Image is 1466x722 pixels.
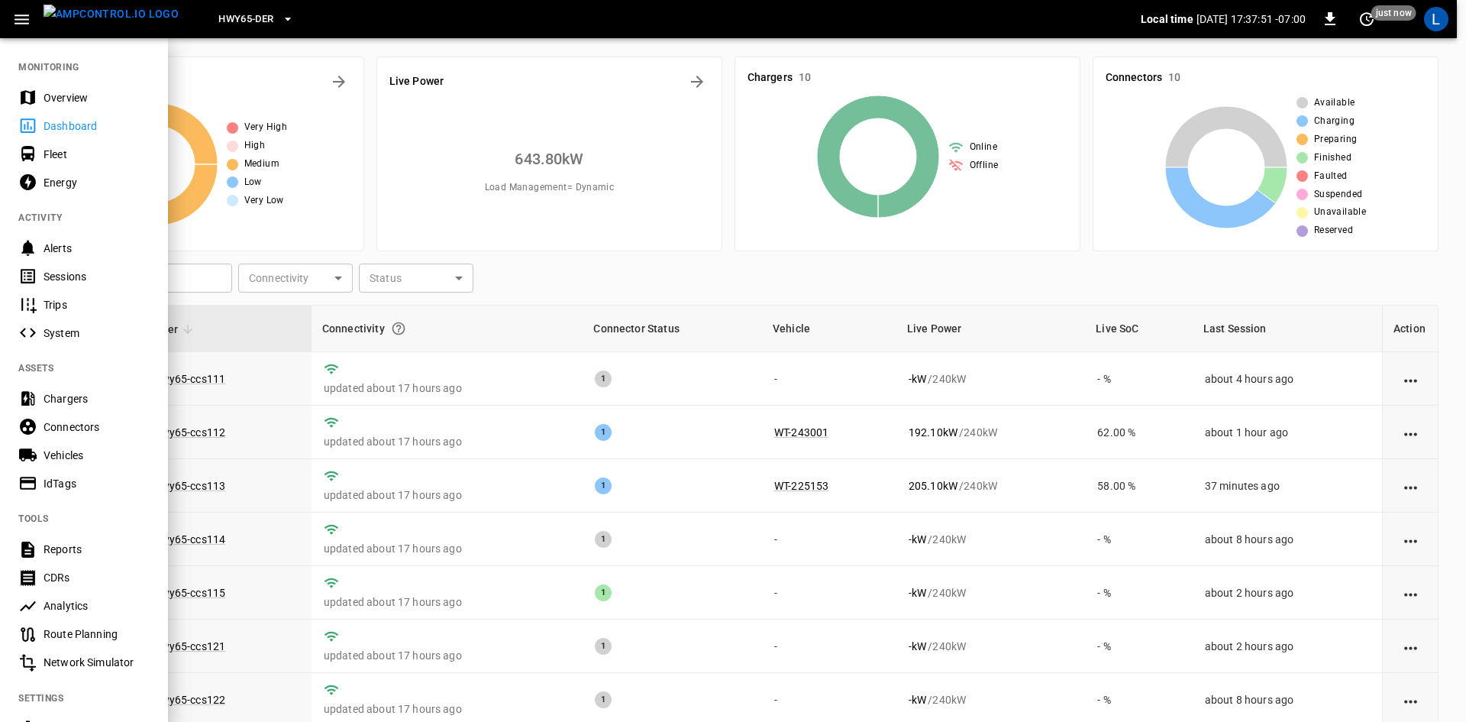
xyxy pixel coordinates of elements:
div: Dashboard [44,118,150,134]
div: Vehicles [44,448,150,463]
div: Energy [44,175,150,190]
div: System [44,325,150,341]
div: CDRs [44,570,150,585]
div: Alerts [44,241,150,256]
span: HWY65-DER [218,11,273,28]
div: Trips [44,297,150,312]
p: [DATE] 17:37:51 -07:00 [1196,11,1306,27]
div: Chargers [44,391,150,406]
div: Network Simulator [44,655,150,670]
div: Sessions [44,269,150,284]
div: Fleet [44,147,150,162]
div: Reports [44,542,150,557]
div: Connectors [44,419,150,435]
span: just now [1371,5,1416,21]
img: ampcontrol.io logo [44,5,179,24]
div: Analytics [44,598,150,614]
div: Route Planning [44,626,150,642]
div: IdTags [44,476,150,491]
div: profile-icon [1424,7,1448,31]
p: Local time [1141,11,1193,27]
div: Overview [44,90,150,105]
button: set refresh interval [1355,7,1379,31]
